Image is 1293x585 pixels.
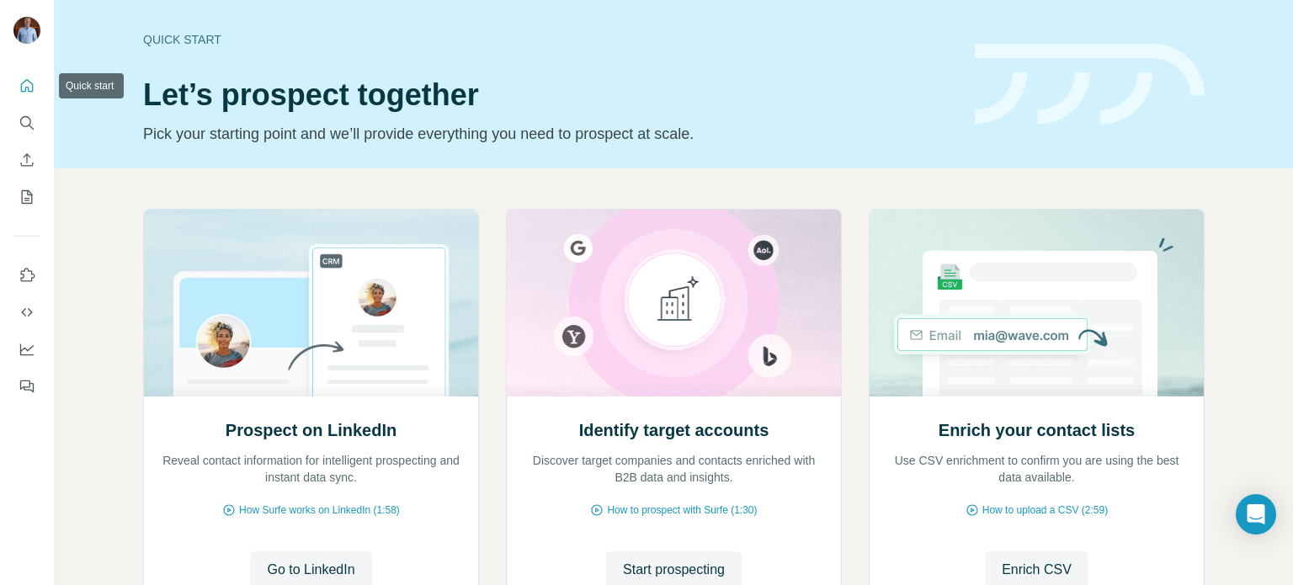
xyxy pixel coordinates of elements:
img: banner [975,44,1205,125]
div: Open Intercom Messenger [1236,494,1276,534]
button: Use Surfe on LinkedIn [13,260,40,290]
img: Identify target accounts [506,210,842,396]
h2: Identify target accounts [579,418,769,442]
p: Reveal contact information for intelligent prospecting and instant data sync. [161,452,461,486]
img: Prospect on LinkedIn [143,210,479,396]
button: Feedback [13,371,40,402]
img: Avatar [13,17,40,44]
div: Quick start [143,31,955,48]
h1: Let’s prospect together [143,78,955,112]
span: Start prospecting [623,560,725,580]
button: Use Surfe API [13,297,40,327]
h2: Prospect on LinkedIn [226,418,396,442]
p: Discover target companies and contacts enriched with B2B data and insights. [524,452,824,486]
span: How to prospect with Surfe (1:30) [607,503,757,518]
span: Go to LinkedIn [267,560,354,580]
span: Enrich CSV [1002,560,1072,580]
button: Search [13,108,40,138]
h2: Enrich your contact lists [939,418,1135,442]
button: Enrich CSV [13,145,40,175]
button: Quick start [13,71,40,101]
span: How to upload a CSV (2:59) [982,503,1108,518]
img: Enrich your contact lists [869,210,1205,396]
span: How Surfe works on LinkedIn (1:58) [239,503,400,518]
button: My lists [13,182,40,212]
p: Pick your starting point and we’ll provide everything you need to prospect at scale. [143,122,955,146]
button: Dashboard [13,334,40,364]
p: Use CSV enrichment to confirm you are using the best data available. [886,452,1187,486]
